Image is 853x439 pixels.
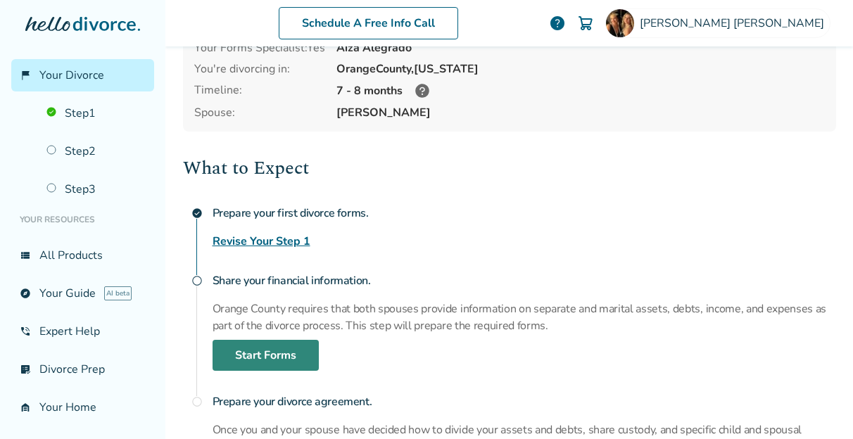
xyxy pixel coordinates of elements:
a: Step2 [38,135,154,167]
div: Orange County, [US_STATE] [336,61,825,77]
a: flag_2Your Divorce [11,59,154,91]
div: 7 - 8 months [336,82,825,99]
img: Amy Harrison [606,9,634,37]
span: view_list [20,250,31,261]
a: phone_in_talkExpert Help [11,315,154,348]
span: radio_button_unchecked [191,275,203,286]
img: Cart [577,15,594,32]
a: Step1 [38,97,154,129]
span: list_alt_check [20,364,31,375]
p: Orange County requires that both spouses provide information on separate and marital assets, debt... [213,300,836,334]
a: Schedule A Free Info Call [279,7,458,39]
span: radio_button_unchecked [191,396,203,407]
span: check_circle [191,208,203,219]
h4: Prepare your first divorce forms. [213,199,836,227]
span: [PERSON_NAME] [PERSON_NAME] [640,15,830,31]
a: Step3 [38,173,154,205]
h4: Share your financial information. [213,267,836,295]
div: You're divorcing in: [194,61,325,77]
a: Revise Your Step 1 [213,233,310,250]
a: garage_homeYour Home [11,391,154,424]
a: list_alt_checkDivorce Prep [11,353,154,386]
a: exploreYour GuideAI beta [11,277,154,310]
span: Your Divorce [39,68,104,83]
span: flag_2 [20,70,31,81]
li: Your Resources [11,205,154,234]
a: Start Forms [213,340,319,371]
span: phone_in_talk [20,326,31,337]
span: [PERSON_NAME] [336,105,825,120]
a: view_listAll Products [11,239,154,272]
iframe: Chat Widget [783,371,853,439]
div: Timeline: [194,82,325,99]
span: Spouse: [194,105,325,120]
h2: What to Expect [183,154,836,182]
span: garage_home [20,402,31,413]
h4: Prepare your divorce agreement. [213,388,836,416]
a: help [549,15,566,32]
span: AI beta [104,286,132,300]
span: explore [20,288,31,299]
